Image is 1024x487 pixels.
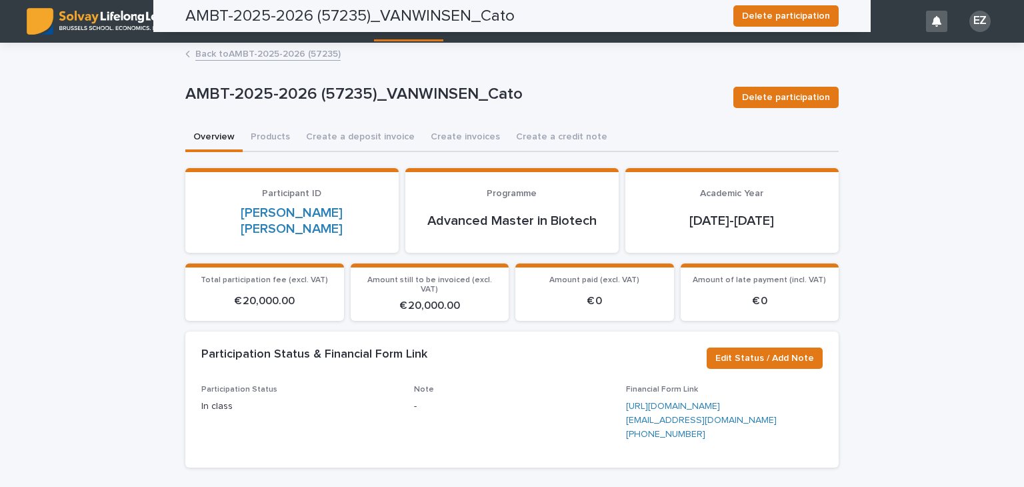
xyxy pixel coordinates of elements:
span: Academic Year [700,189,763,198]
span: Note [414,386,434,394]
button: Delete participation [733,87,839,108]
span: Delete participation [742,91,830,104]
button: Overview [185,124,243,152]
button: Products [243,124,298,152]
h2: Participation Status & Financial Form Link [201,348,427,362]
p: AMBT-2025-2026 (57235)_VANWINSEN_Cato [185,85,723,104]
span: Amount of late payment (incl. VAT) [693,276,826,284]
span: Total participation fee (excl. VAT) [201,276,328,284]
button: Create a credit note [508,124,615,152]
a: [PERSON_NAME] [PERSON_NAME] [201,205,383,237]
p: € 20,000.00 [359,300,501,312]
p: In class [201,400,398,414]
div: EZ [969,11,991,32]
span: Amount still to be invoiced (excl. VAT) [367,276,492,294]
span: Financial Form Link [626,386,698,394]
span: Programme [487,189,537,198]
button: Edit Status / Add Note [707,348,823,369]
a: Back toAMBT-2025-2026 (57235) [195,45,341,61]
p: € 20,000.00 [193,295,336,308]
span: Amount paid (excl. VAT) [549,276,639,284]
p: Advanced Master in Biotech [421,213,603,229]
img: ED0IkcNQHGZZMpCVrDht [27,8,193,35]
button: Create invoices [423,124,508,152]
p: € 0 [689,295,831,308]
p: € 0 [523,295,666,308]
p: [DATE]-[DATE] [641,213,823,229]
p: - [414,400,611,414]
a: [URL][DOMAIN_NAME][EMAIL_ADDRESS][DOMAIN_NAME][PHONE_NUMBER] [626,402,777,439]
button: Create a deposit invoice [298,124,423,152]
span: Participation Status [201,386,277,394]
span: Participant ID [262,189,321,198]
span: Edit Status / Add Note [715,352,814,365]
